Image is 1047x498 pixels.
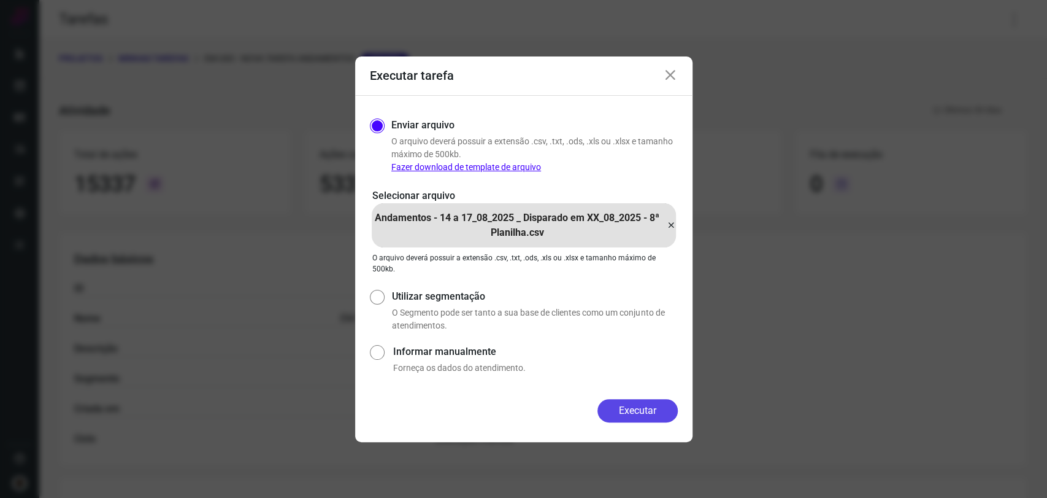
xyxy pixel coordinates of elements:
button: Executar [597,399,678,422]
p: O arquivo deverá possuir a extensão .csv, .txt, .ods, .xls ou .xlsx e tamanho máximo de 500kb. [391,135,678,174]
p: Forneça os dados do atendimento. [393,362,677,375]
p: O Segmento pode ser tanto a sua base de clientes como um conjunto de atendimentos. [392,306,677,332]
label: Informar manualmente [393,344,677,359]
p: O arquivo deverá possuir a extensão .csv, .txt, .ods, .xls ou .xlsx e tamanho máximo de 500kb. [372,252,675,274]
p: Andamentos - 14 a 17_08_2025 _ Disparado em XX_08_2025 - 8ª Planilha.csv [372,211,663,240]
p: Selecionar arquivo [372,189,675,203]
label: Enviar arquivo [391,118,454,133]
h3: Executar tarefa [370,68,454,83]
label: Utilizar segmentação [392,289,677,304]
a: Fazer download de template de arquivo [391,162,541,172]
